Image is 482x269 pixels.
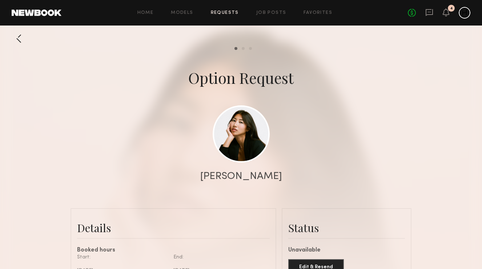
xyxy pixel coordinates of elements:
a: Home [137,11,154,15]
div: 4 [450,7,453,11]
div: Status [288,221,405,235]
a: Job Posts [256,11,286,15]
div: [PERSON_NAME] [200,171,282,182]
a: Requests [211,11,239,15]
div: Start: [77,253,168,261]
a: Models [171,11,193,15]
a: Favorites [304,11,332,15]
div: Details [77,221,270,235]
div: End: [173,253,264,261]
div: Unavailable [288,247,405,253]
div: Option Request [188,67,294,88]
div: Booked hours [77,247,270,253]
